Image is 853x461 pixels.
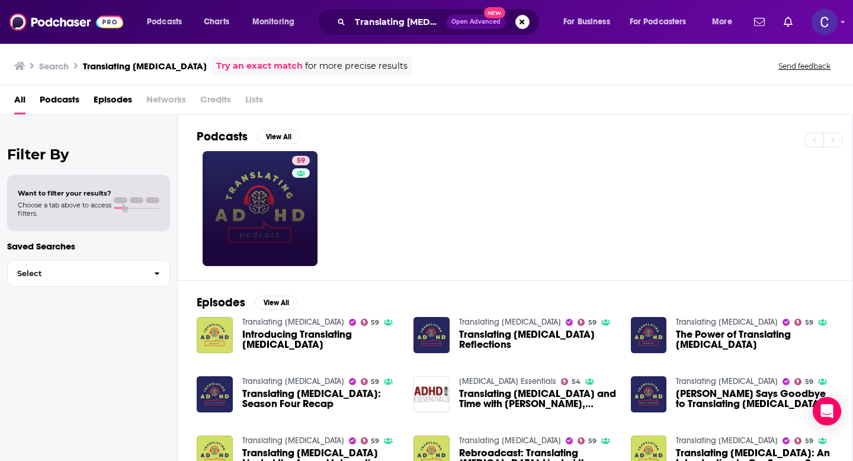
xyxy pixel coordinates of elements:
[139,12,197,31] button: open menu
[446,15,506,29] button: Open AdvancedNew
[563,14,610,30] span: For Business
[204,14,229,30] span: Charts
[292,156,310,165] a: 59
[704,12,747,31] button: open menu
[588,320,597,325] span: 59
[371,320,379,325] span: 59
[813,397,841,425] div: Open Intercom Messenger
[779,12,797,32] a: Show notifications dropdown
[631,317,667,353] a: The Power of Translating ADHD
[588,438,597,444] span: 59
[676,329,833,350] a: The Power of Translating ADHD
[94,90,132,114] a: Episodes
[329,8,551,36] div: Search podcasts, credits, & more...
[242,329,400,350] span: Introducing Translating [MEDICAL_DATA]
[361,378,380,385] a: 59
[578,319,597,326] a: 59
[245,90,263,114] span: Lists
[572,379,581,385] span: 54
[451,19,501,25] span: Open Advanced
[146,90,186,114] span: Networks
[203,151,318,266] a: 59
[196,12,236,31] a: Charts
[242,317,344,327] a: Translating ADHD
[242,389,400,409] a: Translating ADHD: Season Four Recap
[676,376,778,386] a: Translating ADHD
[242,329,400,350] a: Introducing Translating ADHD
[297,155,305,167] span: 59
[622,12,704,31] button: open menu
[805,320,813,325] span: 59
[578,437,597,444] a: 59
[794,437,813,444] a: 59
[361,319,380,326] a: 59
[812,9,838,35] button: Show profile menu
[14,90,25,114] a: All
[305,59,408,73] span: for more precise results
[242,436,344,446] a: Translating ADHD
[459,389,617,409] a: Translating ADHD and Time with Shelly Collins, ADHD Coach & Co-Host of the Translating ADHD podcast
[255,296,297,310] button: View All
[561,378,581,385] a: 54
[459,329,617,350] span: Translating [MEDICAL_DATA] Reflections
[7,146,170,163] h2: Filter By
[197,129,300,144] a: PodcastsView All
[197,317,233,353] img: Introducing Translating ADHD
[7,260,170,287] button: Select
[216,59,303,73] a: Try an exact match
[676,389,833,409] span: [PERSON_NAME] Says Goodbye to Translating [MEDICAL_DATA]
[147,14,182,30] span: Podcasts
[197,295,297,310] a: EpisodesView All
[749,12,769,32] a: Show notifications dropdown
[242,389,400,409] span: Translating [MEDICAL_DATA]: Season Four Recap
[775,61,834,71] button: Send feedback
[83,60,207,72] h3: Translating [MEDICAL_DATA]
[676,436,778,446] a: Translating ADHD
[39,60,69,72] h3: Search
[350,12,446,31] input: Search podcasts, credits, & more...
[18,189,111,197] span: Want to filter your results?
[252,14,294,30] span: Monitoring
[9,11,123,33] img: Podchaser - Follow, Share and Rate Podcasts
[631,376,667,412] img: Cam Says Goodbye to Translating ADHD
[459,436,561,446] a: Translating ADHD
[805,379,813,385] span: 59
[459,329,617,350] a: Translating ADHD Reflections
[200,90,231,114] span: Credits
[794,319,813,326] a: 59
[459,317,561,327] a: Translating ADHD
[459,376,556,386] a: ADHD Essentials
[805,438,813,444] span: 59
[371,379,379,385] span: 59
[413,376,450,412] img: Translating ADHD and Time with Shelly Collins, ADHD Coach & Co-Host of the Translating ADHD podcast
[18,201,111,217] span: Choose a tab above to access filters.
[484,7,505,18] span: New
[794,378,813,385] a: 59
[244,12,310,31] button: open menu
[676,317,778,327] a: Translating ADHD
[8,270,145,277] span: Select
[197,295,245,310] h2: Episodes
[257,130,300,144] button: View All
[242,376,344,386] a: Translating ADHD
[7,241,170,252] p: Saved Searches
[413,317,450,353] img: Translating ADHD Reflections
[555,12,625,31] button: open menu
[676,329,833,350] span: The Power of Translating [MEDICAL_DATA]
[459,389,617,409] span: Translating [MEDICAL_DATA] and Time with [PERSON_NAME], [MEDICAL_DATA] Coach & Co-Host of the Tra...
[630,14,687,30] span: For Podcasters
[812,9,838,35] img: User Profile
[361,437,380,444] a: 59
[40,90,79,114] a: Podcasts
[197,129,248,144] h2: Podcasts
[197,376,233,412] img: Translating ADHD: Season Four Recap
